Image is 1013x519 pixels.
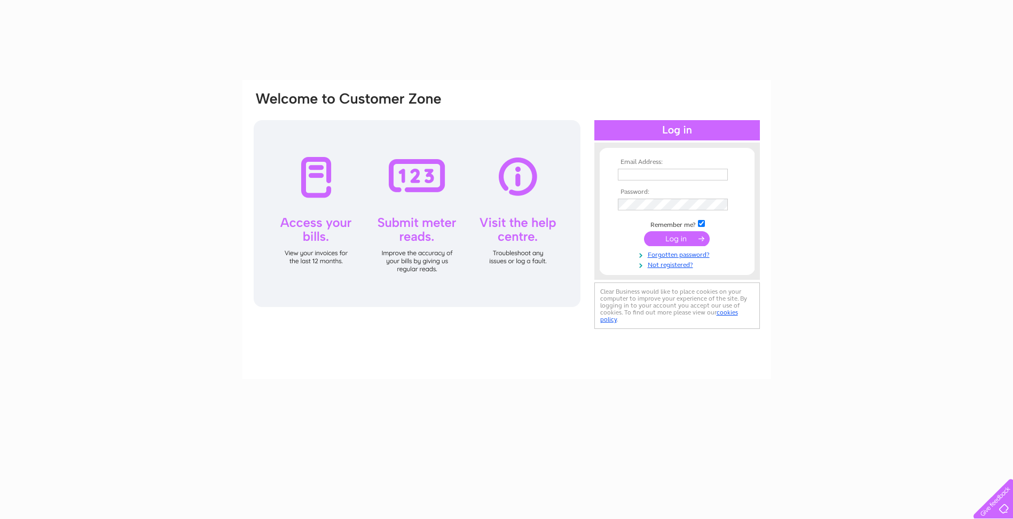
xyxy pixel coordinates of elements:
a: cookies policy [600,309,738,323]
input: Submit [644,231,710,246]
th: Email Address: [615,159,739,166]
td: Remember me? [615,218,739,229]
th: Password: [615,188,739,196]
div: Clear Business would like to place cookies on your computer to improve your experience of the sit... [594,282,760,329]
a: Forgotten password? [618,249,739,259]
a: Not registered? [618,259,739,269]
